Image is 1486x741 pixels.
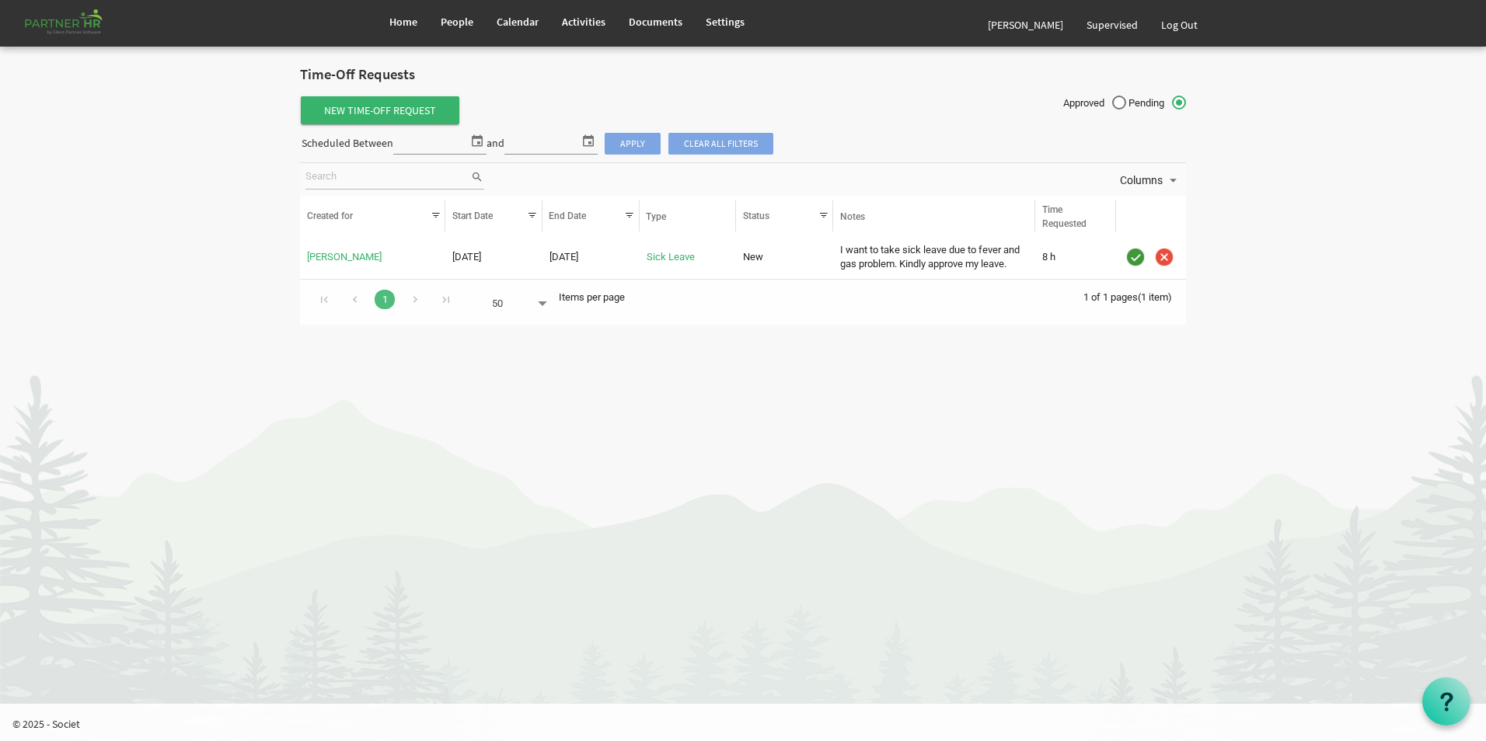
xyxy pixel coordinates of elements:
[307,210,353,221] span: Created for
[976,3,1075,47] a: [PERSON_NAME]
[470,169,484,186] span: search
[549,210,586,221] span: End Date
[1117,163,1184,196] div: Columns
[497,15,539,29] span: Calendar
[646,211,666,222] span: Type
[559,291,625,303] span: Items per page
[1075,3,1149,47] a: Supervised
[301,96,459,124] span: New Time-Off Request
[344,287,365,309] div: Go to previous page
[605,133,661,155] span: Apply
[542,241,640,275] td: 9/19/2025 column header End Date
[1083,291,1138,303] span: 1 of 1 pages
[1124,245,1147,269] img: approve.png
[1035,241,1116,275] td: 8 h is template cell column header Time Requested
[1149,3,1209,47] a: Log Out
[743,210,769,221] span: Status
[389,15,417,29] span: Home
[1153,245,1176,269] img: cancel.png
[1152,245,1177,270] div: Cancel Time-Off Request
[435,287,456,309] div: Go to last page
[300,241,445,275] td: Manasi Kabi is template cell column header Created for
[562,15,605,29] span: Activities
[1117,170,1184,190] button: Columns
[736,241,833,275] td: New column header Status
[579,130,598,151] span: select
[1063,96,1126,110] span: Approved
[1128,96,1186,110] span: Pending
[840,211,865,222] span: Notes
[647,251,695,263] a: Sick Leave
[706,15,745,29] span: Settings
[12,716,1486,732] p: © 2025 - Societ
[1087,18,1138,32] span: Supervised
[305,165,470,189] input: Search
[302,163,487,196] div: Search
[1083,280,1186,312] div: 1 of 1 pages (1 item)
[452,210,493,221] span: Start Date
[307,251,382,263] a: [PERSON_NAME]
[441,15,473,29] span: People
[629,15,682,29] span: Documents
[640,241,737,275] td: Sick Leave is template cell column header Type
[1118,171,1164,190] span: Columns
[300,67,1186,83] h2: Time-Off Requests
[668,133,773,155] span: Clear all filters
[1116,241,1186,275] td: is template cell column header
[445,241,542,275] td: 9/19/2025 column header Start Date
[314,287,335,309] div: Go to first page
[833,241,1035,275] td: I want to take sick leave due to fever and gas problem. Kindly approve my leave. column header Notes
[300,130,774,158] div: Scheduled Between and
[1042,204,1087,229] span: Time Requested
[1123,245,1148,270] div: Approve Time-Off Request
[468,130,487,151] span: select
[1138,291,1172,303] span: (1 item)
[405,287,426,309] div: Go to next page
[375,290,395,309] a: Goto Page 1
